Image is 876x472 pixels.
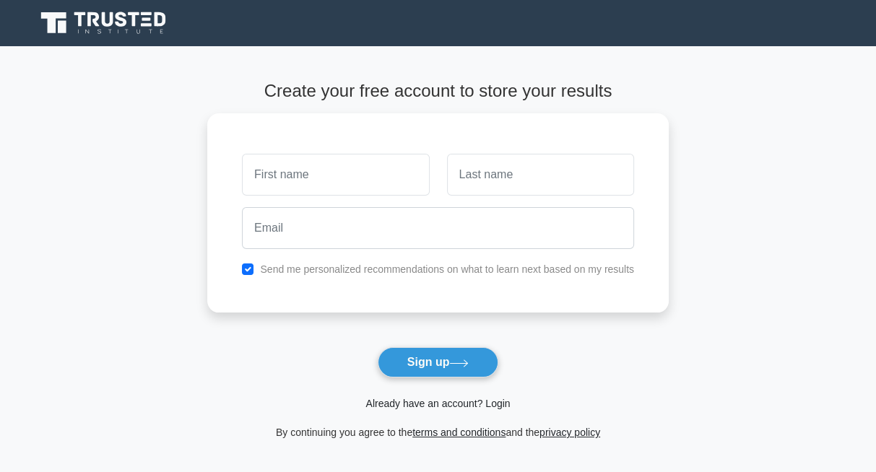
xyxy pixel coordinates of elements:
a: Already have an account? Login [365,398,510,409]
a: terms and conditions [412,427,506,438]
label: Send me personalized recommendations on what to learn next based on my results [260,263,634,275]
input: Email [242,207,634,249]
button: Sign up [378,347,499,377]
input: Last name [447,154,634,196]
a: privacy policy [539,427,600,438]
div: By continuing you agree to the and the [199,424,677,441]
h4: Create your free account to store your results [207,81,669,102]
input: First name [242,154,429,196]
